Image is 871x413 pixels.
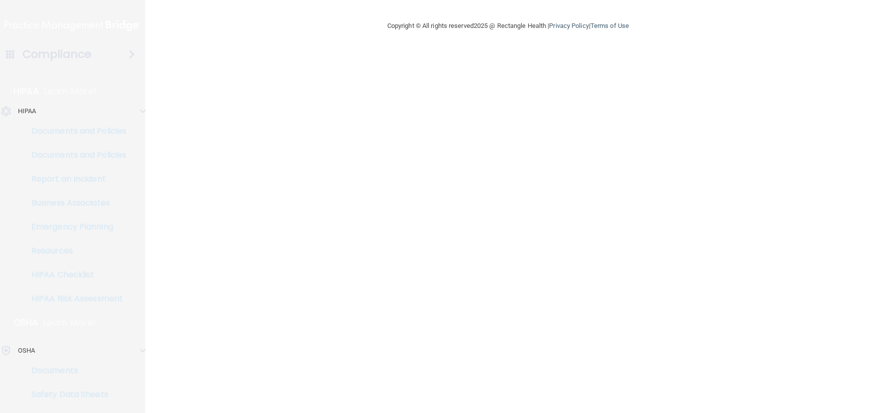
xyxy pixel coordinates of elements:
[590,22,629,29] a: Terms of Use
[6,222,143,232] p: Emergency Planning
[22,47,92,61] h4: Compliance
[6,198,143,208] p: Business Associates
[4,15,140,35] img: PMB logo
[18,105,36,117] p: HIPAA
[43,317,96,329] p: Learn More!
[6,126,143,136] p: Documents and Policies
[549,22,588,29] a: Privacy Policy
[13,317,38,329] p: OSHA
[44,85,97,97] p: Learn More!
[6,270,143,280] p: HIPAA Checklist
[13,85,39,97] p: HIPAA
[6,294,143,304] p: HIPAA Risk Assessment
[326,10,690,42] div: Copyright © All rights reserved 2025 @ Rectangle Health | |
[6,366,143,376] p: Documents
[6,390,143,400] p: Safety Data Sheets
[18,345,35,357] p: OSHA
[6,246,143,256] p: Resources
[6,174,143,184] p: Report an Incident
[6,150,143,160] p: Documents and Policies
